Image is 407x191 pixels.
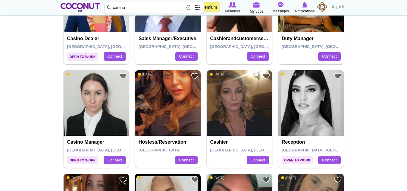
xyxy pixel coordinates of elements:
[221,2,245,14] a: Browse Members Members
[138,176,153,180] span: [DATE]
[139,36,199,41] h4: Sales Manager/executive
[67,139,127,145] h4: Casino Manager
[282,139,342,145] h4: Reception
[334,72,342,80] a: Add to Favourites
[282,156,313,164] span: Open to Work
[138,72,153,76] span: [DATE]
[210,36,270,41] h4: Cashierandcustomerservice
[250,8,263,14] span: My Jobs
[175,156,197,164] a: Connect
[67,176,81,180] span: [DATE]
[247,156,269,164] a: Connect
[210,139,270,145] h4: Cashier
[119,72,127,80] a: Add to Favourites
[281,176,296,180] span: [DATE]
[67,148,153,152] span: [GEOGRAPHIC_DATA], [GEOGRAPHIC_DATA]
[302,2,307,8] img: Notifications
[318,156,340,164] a: Connect
[278,2,284,8] img: Messages
[282,36,342,41] h4: Duty Manager
[191,72,199,80] a: Add to Favourites
[253,2,260,8] img: My Jobs
[329,2,347,14] a: العربية
[67,36,127,41] h4: Casino Dealer
[293,2,317,14] a: Notifications Notifications
[139,139,199,145] h4: hostess/reservation
[334,176,342,183] a: Add to Favourites
[190,2,220,12] a: Go Premium
[67,156,98,164] span: Open to Work
[262,176,270,183] a: Add to Favourites
[139,44,224,49] span: [GEOGRAPHIC_DATA], [GEOGRAPHIC_DATA]
[139,148,180,152] span: [GEOGRAPHIC_DATA]
[269,2,293,14] a: Messages Messages
[295,8,315,14] span: Notifications
[282,148,368,152] span: [GEOGRAPHIC_DATA], [GEOGRAPHIC_DATA]
[281,72,296,76] span: [DATE]
[61,3,100,12] img: Home
[225,8,240,14] span: Members
[210,148,296,152] span: [GEOGRAPHIC_DATA], [GEOGRAPHIC_DATA]
[105,2,204,14] input: Search members by role or city
[104,156,126,164] a: Connect
[318,52,340,61] a: Connect
[210,72,224,76] span: [DATE]
[210,44,296,49] span: [GEOGRAPHIC_DATA], [GEOGRAPHIC_DATA]
[67,53,98,61] span: Open to Work
[272,8,289,14] span: Messages
[262,72,270,80] a: Add to Favourites
[119,176,127,183] a: Add to Favourites
[247,52,269,61] a: Connect
[228,2,236,8] img: Browse Members
[104,52,126,61] a: Connect
[282,44,368,49] span: [GEOGRAPHIC_DATA], [GEOGRAPHIC_DATA]
[245,2,269,14] a: My Jobs My Jobs
[191,176,199,183] a: Add to Favourites
[210,176,224,180] span: [DATE]
[67,44,153,49] span: [GEOGRAPHIC_DATA], [GEOGRAPHIC_DATA]
[67,72,81,76] span: [DATE]
[175,52,197,61] a: Connect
